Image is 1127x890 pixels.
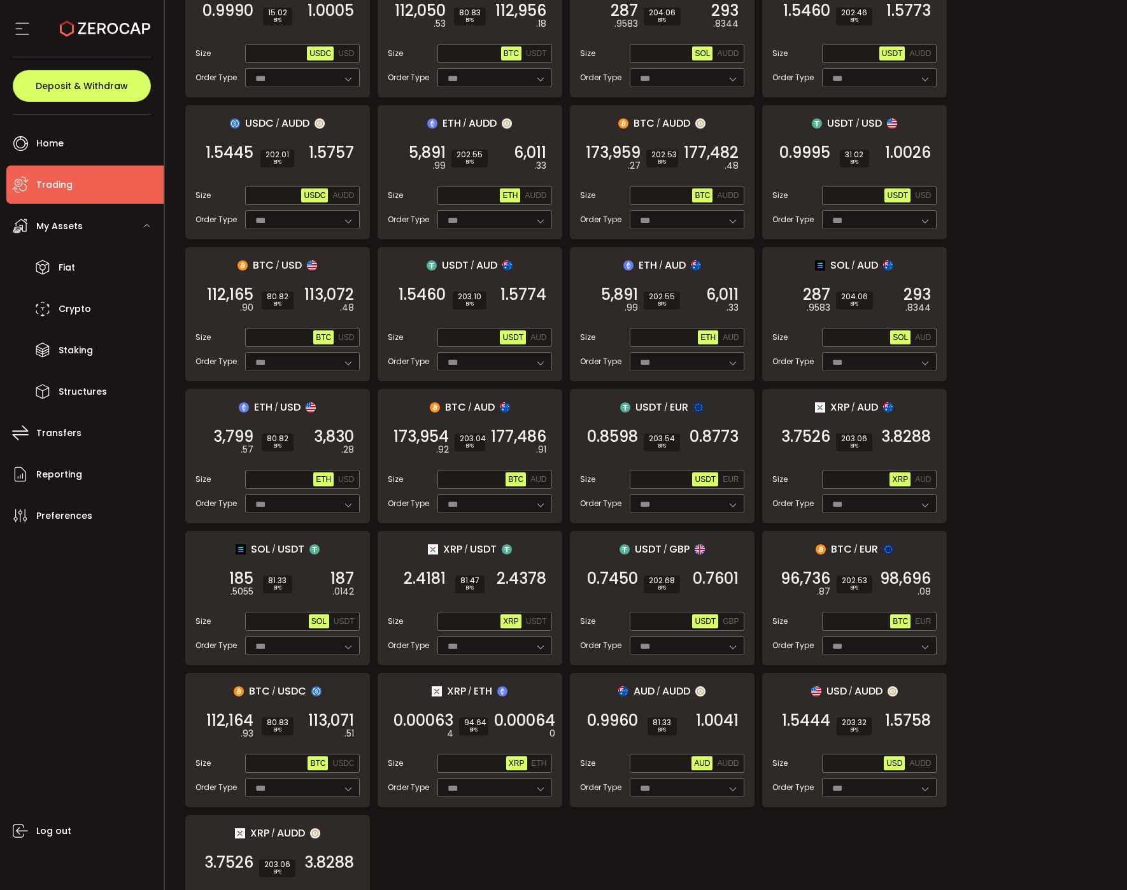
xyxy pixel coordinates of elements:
[639,257,657,273] span: ETH
[468,402,472,413] em: /
[720,472,741,486] button: EUR
[670,399,688,415] span: EUR
[580,190,595,201] span: Size
[884,756,905,770] button: USD
[587,430,638,443] span: 0.8598
[330,756,357,770] button: USDC
[700,333,716,342] span: ETH
[207,288,253,301] span: 112,165
[36,424,82,442] span: Transfers
[276,260,280,271] em: /
[723,333,739,342] span: AUD
[266,159,289,166] i: BPS
[772,190,788,201] span: Size
[720,614,741,628] button: GBP
[306,402,316,413] img: usd_portfolio.svg
[882,49,903,58] span: USDT
[195,498,237,509] span: Order Type
[772,498,814,509] span: Order Type
[526,49,547,58] span: USDT
[905,301,931,314] em: .8344
[628,159,641,173] em: .27
[334,617,355,626] span: USDT
[316,333,331,342] span: BTC
[280,399,301,415] span: USD
[772,474,788,485] span: Size
[886,4,931,17] span: 1.5773
[690,430,739,443] span: 0.8773
[459,9,481,17] span: 80.83
[909,49,931,58] span: AUDD
[727,301,739,314] em: .33
[311,686,322,696] img: usdc_portfolio.svg
[500,330,526,344] button: USDT
[692,472,718,486] button: USDT
[915,617,931,626] span: EUR
[528,472,549,486] button: AUD
[717,759,739,768] span: AUDD
[469,115,497,131] span: AUDD
[886,759,902,768] span: USD
[432,686,442,696] img: xrp_portfolio.png
[195,72,237,83] span: Order Type
[883,260,893,271] img: aud_portfolio.svg
[816,544,826,554] img: btc_portfolio.svg
[692,46,712,60] button: SOL
[861,115,882,131] span: USD
[314,430,354,443] span: 3,830
[693,402,704,413] img: eur_portfolio.svg
[503,617,519,626] span: XRP
[530,333,546,342] span: AUD
[881,430,931,443] span: 3.8288
[532,759,547,768] span: ETH
[634,115,655,131] span: BTC
[841,435,867,442] span: 203.06
[281,115,309,131] span: AUDD
[620,544,630,554] img: usdt_portfolio.svg
[206,146,253,159] span: 1.5445
[772,214,814,225] span: Order Type
[388,214,429,225] span: Order Type
[883,544,893,554] img: eur_portfolio.svg
[586,146,641,159] span: 173,959
[649,300,675,308] i: BPS
[460,435,480,442] span: 203.04
[879,46,905,60] button: USDT
[695,118,705,129] img: zuPXiwguUFiBOIQyqLOiXsnnNitlx7q4LCwEbLHADjIpTka+Lip0HH8D0VTrd02z+wEAAAAASUVORK5CYII=
[857,257,878,273] span: AUD
[523,614,549,628] button: USDT
[1063,829,1127,890] iframe: Chat Widget
[857,399,878,415] span: AUD
[717,191,739,200] span: AUDD
[711,4,739,17] span: 293
[623,260,634,271] img: eth_portfolio.svg
[195,214,237,225] span: Order Type
[885,146,931,159] span: 1.0026
[409,146,446,159] span: 5,891
[195,190,211,201] span: Size
[783,4,830,17] span: 1.5460
[649,435,675,442] span: 203.54
[195,48,211,59] span: Size
[458,300,481,308] i: BPS
[338,475,354,484] span: USD
[692,614,718,628] button: USDT
[445,399,466,415] span: BTC
[684,146,739,159] span: 177,482
[651,151,673,159] span: 202.53
[845,151,864,159] span: 31.02
[649,9,676,17] span: 204.06
[428,544,438,554] img: xrp_portfolio.png
[338,49,354,58] span: USD
[388,72,429,83] span: Order Type
[495,4,546,17] span: 112,956
[807,301,830,314] em: .9583
[310,759,325,768] span: BTC
[580,214,621,225] span: Order Type
[239,402,249,413] img: eth_portfolio.svg
[695,191,710,200] span: BTC
[471,260,474,271] em: /
[841,442,867,450] i: BPS
[890,472,911,486] button: XRP
[230,118,240,129] img: usdc_portfolio.svg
